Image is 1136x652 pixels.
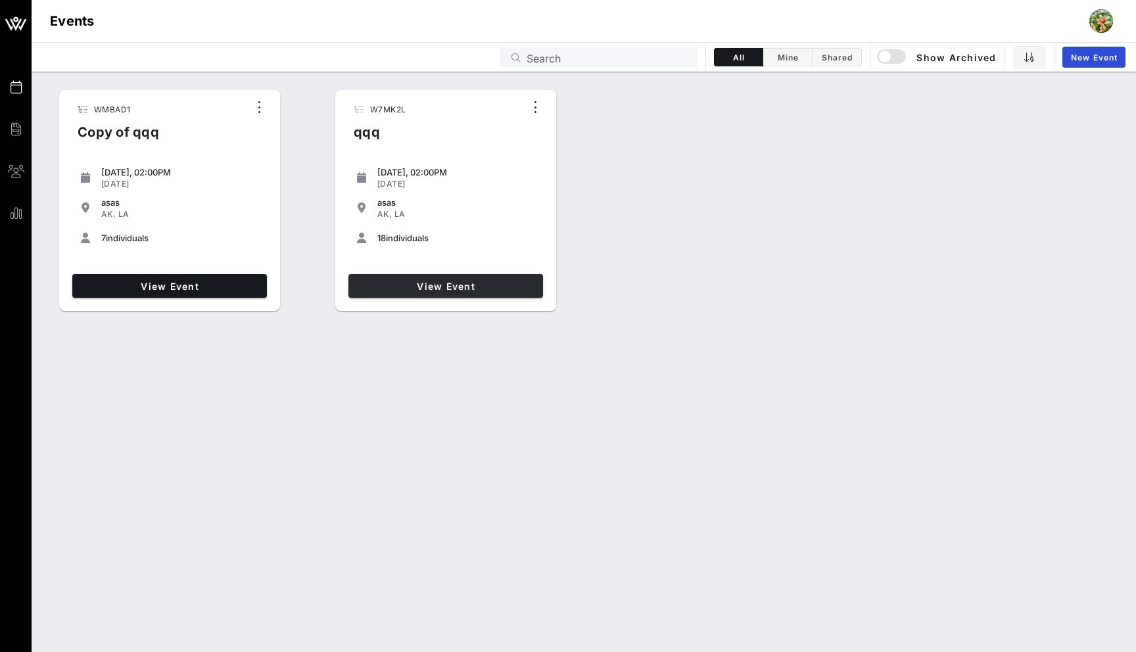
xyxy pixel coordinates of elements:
h1: Events [50,11,95,32]
span: AK, [377,209,392,219]
div: asas [101,197,262,208]
span: W7MK2L [370,105,406,114]
button: Show Archived [878,45,997,69]
div: Copy of qqq [67,122,170,153]
button: Shared [813,48,862,66]
div: [DATE], 02:00PM [101,167,262,177]
span: View Event [78,281,262,292]
span: New Event [1070,53,1118,62]
a: New Event [1062,47,1125,68]
div: asas [377,197,538,208]
span: LA [394,209,406,219]
span: All [722,53,755,62]
button: Mine [763,48,813,66]
button: All [714,48,763,66]
span: AK, [101,209,116,219]
span: View Event [354,281,538,292]
a: View Event [348,274,543,298]
a: View Event [72,274,267,298]
div: [DATE] [101,179,262,189]
div: [DATE], 02:00PM [377,167,538,177]
span: LA [118,209,130,219]
span: Show Archived [879,49,996,65]
span: 18 [377,233,386,243]
span: WMBAD1 [94,105,130,114]
div: [DATE] [377,179,538,189]
span: Mine [771,53,804,62]
div: qqq [343,122,414,153]
div: individuals [101,233,262,243]
span: Shared [820,53,853,62]
div: individuals [377,233,538,243]
span: 7 [101,233,106,243]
